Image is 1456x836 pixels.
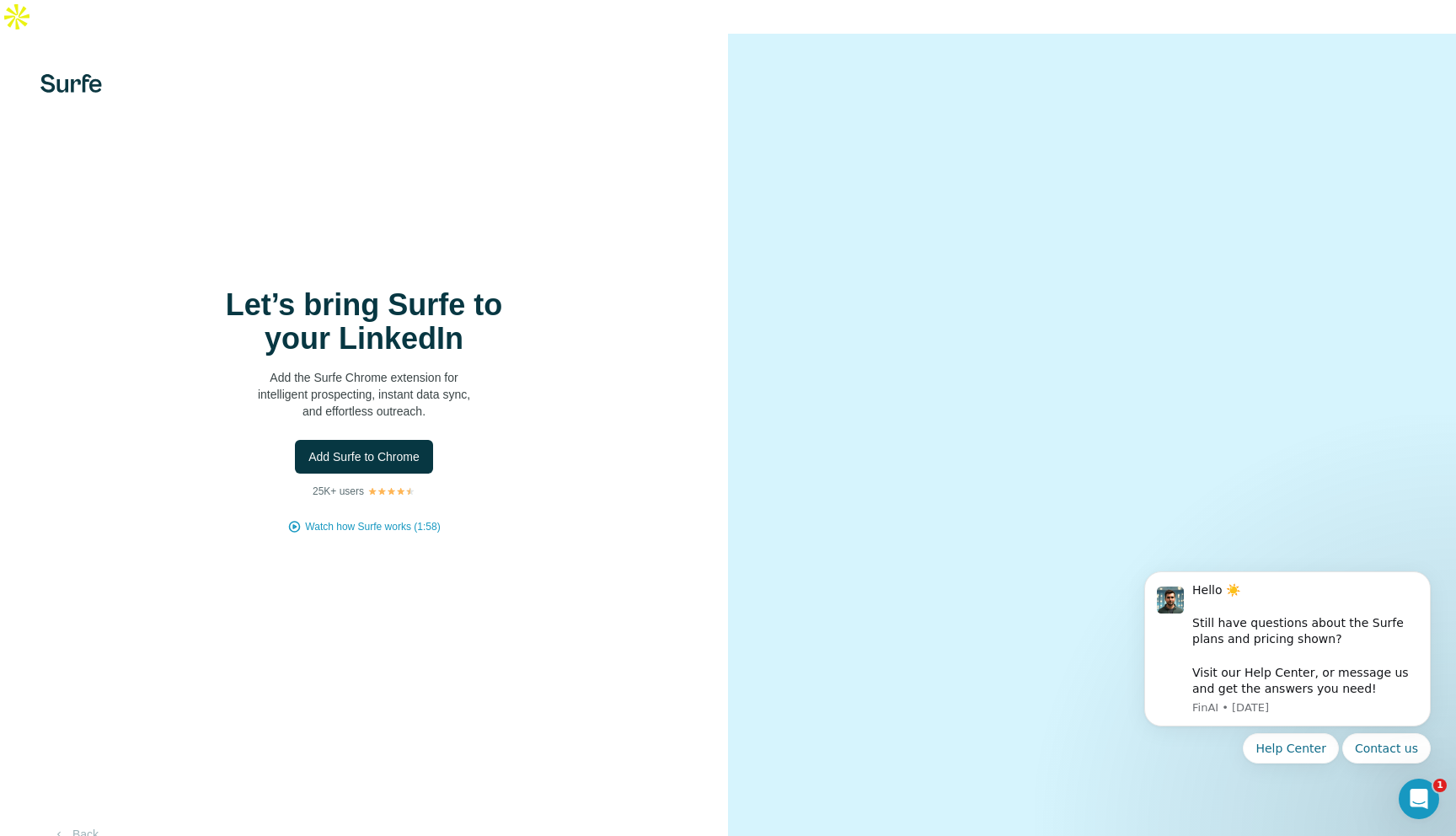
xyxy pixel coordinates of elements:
[313,484,364,499] p: 25K+ users
[1399,779,1439,819] iframe: Intercom live chat
[195,288,533,356] h1: Let’s bring Surfe to your LinkedIn
[367,486,415,496] img: Rating Stars
[308,448,420,465] span: Add Surfe to Chrome
[305,519,440,534] button: Watch how Surfe works (1:58)
[195,369,533,420] p: Add the Surfe Chrome extension for intelligent prospecting, instant data sync, and effortless out...
[1119,516,1456,790] iframe: Intercom notifications message
[1433,779,1447,792] span: 1
[40,74,102,93] img: Surfe's logo
[295,440,433,474] button: Add Surfe to Chrome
